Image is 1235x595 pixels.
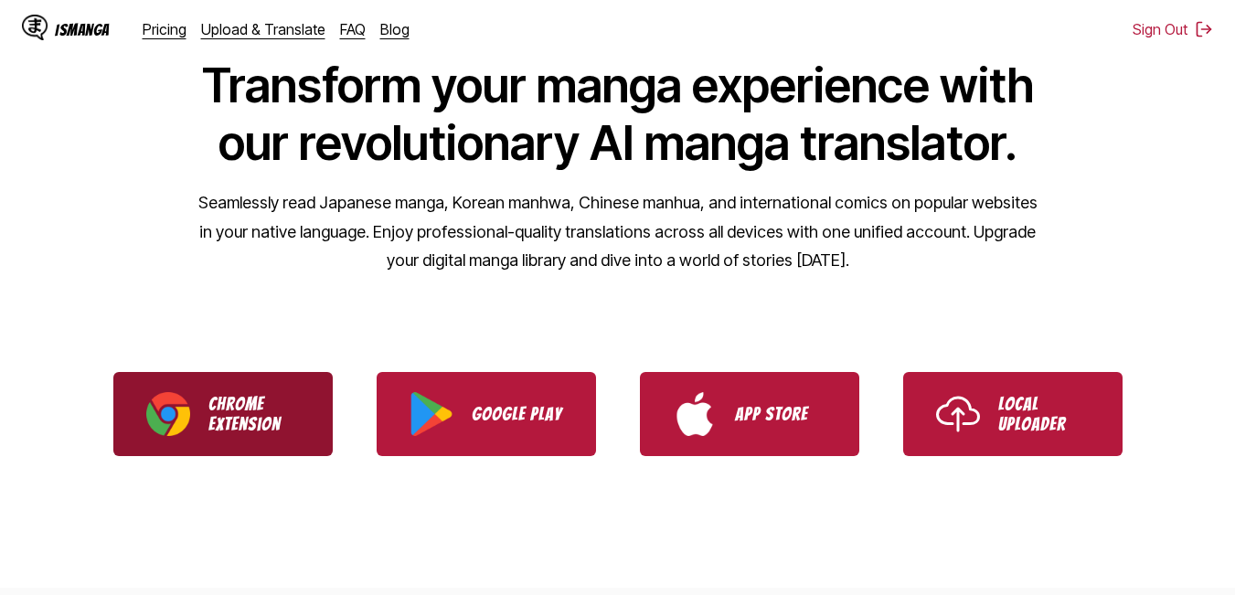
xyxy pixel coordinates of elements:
[640,372,859,456] a: Download IsManga from App Store
[735,404,826,424] p: App Store
[380,20,410,38] a: Blog
[146,392,190,436] img: Chrome logo
[55,21,110,38] div: IsManga
[936,392,980,436] img: Upload icon
[22,15,143,44] a: IsManga LogoIsManga
[143,20,186,38] a: Pricing
[377,372,596,456] a: Download IsManga from Google Play
[208,394,300,434] p: Chrome Extension
[998,394,1090,434] p: Local Uploader
[22,15,48,40] img: IsManga Logo
[1133,20,1213,38] button: Sign Out
[340,20,366,38] a: FAQ
[472,404,563,424] p: Google Play
[197,188,1038,275] p: Seamlessly read Japanese manga, Korean manhwa, Chinese manhua, and international comics on popula...
[113,372,333,456] a: Download IsManga Chrome Extension
[1195,20,1213,38] img: Sign out
[673,392,717,436] img: App Store logo
[197,57,1038,172] h1: Transform your manga experience with our revolutionary AI manga translator.
[201,20,325,38] a: Upload & Translate
[410,392,453,436] img: Google Play logo
[903,372,1123,456] a: Use IsManga Local Uploader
